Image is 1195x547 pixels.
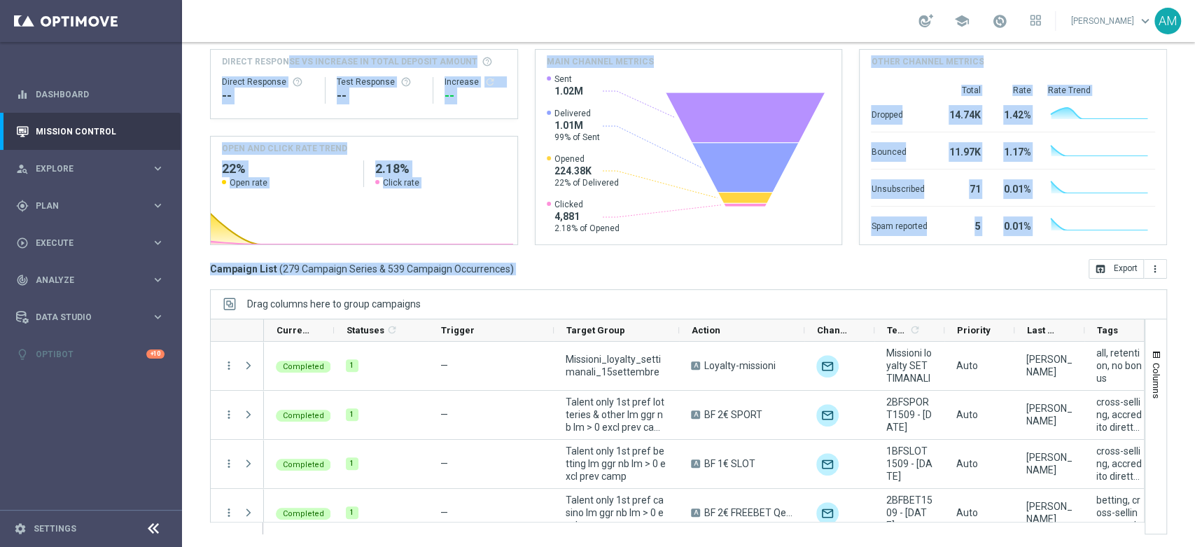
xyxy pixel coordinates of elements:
h4: Other channel metrics [871,55,984,68]
button: more_vert [1144,259,1167,279]
a: Optibot [36,335,146,373]
span: keyboard_arrow_down [1138,13,1153,29]
i: open_in_browser [1095,263,1106,275]
div: 1 [346,359,358,372]
div: AM [1154,8,1181,34]
span: Open rate [230,177,267,188]
span: betting, cross-selling, accredito diretto, bonus free, talent + expert [1096,494,1142,532]
button: play_circle_outline Execute keyboard_arrow_right [15,237,165,249]
div: Chiara Pigato [1026,353,1072,378]
button: lightbulb Optibot +10 [15,349,165,360]
i: refresh [909,324,921,335]
i: more_vert [223,359,235,372]
i: play_circle_outline [16,237,29,249]
span: A [691,459,700,468]
span: Delivered [554,108,600,119]
span: 224.38K [554,165,619,177]
i: person_search [16,162,29,175]
div: Explore [16,162,151,175]
span: BF 1€ SLOT [704,457,755,470]
div: Spam reported [871,214,927,236]
div: 1.17% [997,139,1030,162]
button: gps_fixed Plan keyboard_arrow_right [15,200,165,212]
div: Rate [997,85,1030,96]
button: equalizer Dashboard [15,89,165,100]
span: 99% of Sent [554,132,600,143]
span: 1BFSLOT1509 - 2025-09-15 [886,445,932,483]
div: Execute [16,237,151,249]
span: school [954,13,970,29]
button: Mission Control [15,126,165,137]
div: Martina Troia [1026,451,1072,476]
span: BF 2€ SPORT [704,408,762,421]
span: Drag columns here to group campaigns [247,298,421,310]
div: Mission Control [16,113,165,150]
span: Click rate [383,177,419,188]
button: more_vert [223,408,235,421]
i: refresh [386,324,398,335]
div: Press SPACE to select this row. [211,440,264,489]
div: -- [337,88,422,104]
h4: OPEN AND CLICK RATE TREND [222,142,347,155]
i: more_vert [223,457,235,470]
button: open_in_browser Export [1089,259,1144,279]
a: Mission Control [36,113,165,150]
div: Plan [16,200,151,212]
div: Total [944,85,980,96]
img: Optimail [816,453,839,476]
div: Martina Troia [1026,402,1072,427]
h3: Campaign List [210,263,514,275]
span: A [691,361,700,370]
span: Direct Response VS Increase In Total Deposit Amount [222,55,477,68]
span: 4,881 [554,210,620,223]
button: person_search Explore keyboard_arrow_right [15,163,165,174]
div: Optimail [816,355,839,378]
div: 14.74K [944,102,980,125]
span: Completed [283,362,324,371]
div: Analyze [16,274,151,286]
span: Auto [956,360,978,371]
span: 2.18% of Opened [554,223,620,234]
i: keyboard_arrow_right [151,199,165,212]
div: Data Studio [16,311,151,324]
div: +10 [146,349,165,359]
i: refresh [484,76,496,88]
i: equalizer [16,88,29,101]
div: 71 [944,176,980,199]
colored-tag: Completed [276,359,331,373]
img: Optimail [816,502,839,525]
multiple-options-button: Export to CSV [1089,263,1167,274]
span: Data Studio [36,313,151,321]
a: [PERSON_NAME]keyboard_arrow_down [1070,11,1154,32]
span: Completed [283,411,324,420]
span: — [440,507,448,518]
span: Auto [956,409,978,420]
colored-tag: Completed [276,457,331,471]
div: -- [445,88,506,104]
div: Press SPACE to select this row. [211,489,264,538]
span: ) [510,263,514,275]
span: Completed [283,509,324,518]
span: all, retention, no bonus [1096,347,1142,385]
div: Press SPACE to select this row. [211,391,264,440]
span: 2BFSPORT1509 - 2025-09-15 [886,396,932,434]
i: lightbulb [16,348,29,361]
i: keyboard_arrow_right [151,236,165,249]
span: Auto [956,507,978,518]
div: 1 [346,408,358,421]
div: -- [222,88,314,104]
span: 279 Campaign Series & 539 Campaign Occurrences [283,263,510,275]
span: 22% of Delivered [554,177,619,188]
div: Bounced [871,139,927,162]
span: Sent [554,74,583,85]
div: 11.97K [944,139,980,162]
div: 1.42% [997,102,1030,125]
i: more_vert [1149,263,1161,275]
span: Priority [957,325,991,335]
